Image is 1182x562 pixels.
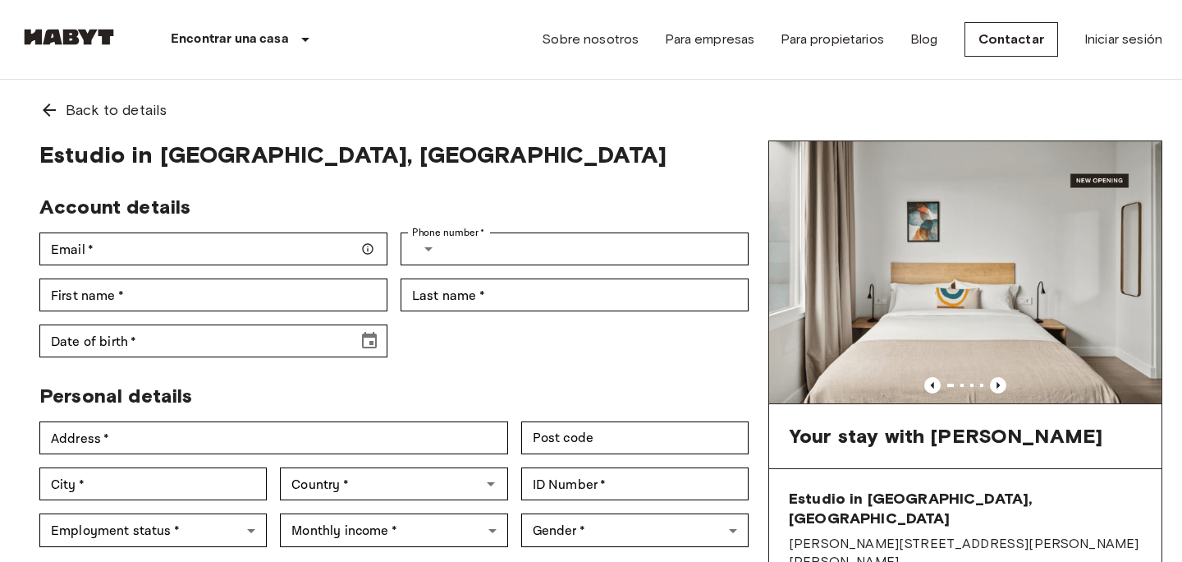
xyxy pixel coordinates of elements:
[542,30,639,49] a: Sobre nosotros
[789,424,1102,449] span: Your stay with [PERSON_NAME]
[20,80,1162,140] a: Back to details
[39,140,749,168] span: Estudio in [GEOGRAPHIC_DATA], [GEOGRAPHIC_DATA]
[910,30,938,49] a: Blog
[39,468,267,500] div: City
[66,99,167,121] span: Back to details
[39,233,387,265] div: Email
[39,195,190,219] span: Account details
[20,29,118,45] img: Habyt
[39,384,192,408] span: Personal details
[361,242,374,256] svg: Make sure your email is correct — we'll send your booking details there.
[39,279,387,311] div: First name
[412,233,445,265] button: Select country
[171,30,289,49] p: Encontrar una casa
[412,225,485,240] label: Phone number
[1084,30,1162,49] a: Iniciar sesión
[769,141,1161,403] img: Marketing picture of unit ES-15-102-701-001
[781,30,884,49] a: Para propietarios
[39,421,508,454] div: Address
[521,421,749,454] div: Post code
[401,279,749,311] div: Last name
[521,468,749,500] div: ID Number
[924,377,941,394] button: Previous image
[789,489,1142,528] span: Estudio in [GEOGRAPHIC_DATA], [GEOGRAPHIC_DATA]
[665,30,754,49] a: Para empresas
[479,472,502,495] button: Open
[990,377,1006,394] button: Previous image
[964,22,1058,57] a: Contactar
[353,325,386,357] button: Choose date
